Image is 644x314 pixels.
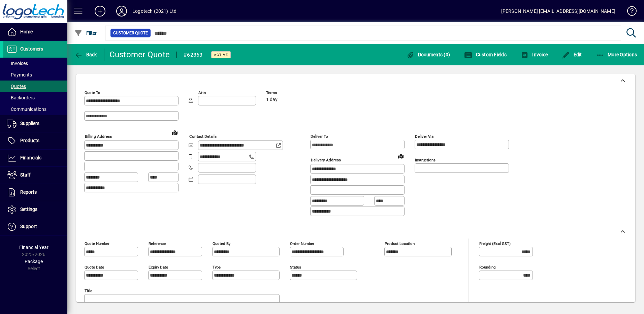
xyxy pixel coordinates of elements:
a: Quotes [3,81,67,92]
span: Filter [74,30,97,36]
span: Quotes [7,84,26,89]
a: Reports [3,184,67,201]
app-page-header-button: Back [67,49,104,61]
mat-label: Quote To [85,90,100,95]
mat-label: Deliver To [311,134,328,139]
span: Support [20,224,37,229]
mat-label: Title [85,288,92,293]
mat-label: Product location [385,241,415,246]
span: Customers [20,46,43,52]
button: More Options [594,49,639,61]
a: Staff [3,167,67,184]
a: Suppliers [3,115,67,132]
a: View on map [169,127,180,138]
button: Filter [73,27,99,39]
div: [PERSON_NAME] [EMAIL_ADDRESS][DOMAIN_NAME] [501,6,615,17]
span: Customer Quote [113,30,148,36]
mat-label: Freight (excl GST) [479,241,511,246]
span: Edit [562,52,582,57]
span: Payments [7,72,32,77]
span: Reports [20,189,37,195]
a: Backorders [3,92,67,103]
button: Add [89,5,111,17]
button: Invoice [519,49,549,61]
mat-label: Rounding [479,264,495,269]
div: Customer Quote [109,49,170,60]
span: 1 day [266,97,278,102]
a: Financials [3,150,67,166]
div: #62863 [184,50,203,60]
span: Financial Year [19,245,49,250]
span: Staff [20,172,31,178]
a: Knowledge Base [622,1,636,23]
a: Payments [3,69,67,81]
mat-label: Quoted by [213,241,230,246]
button: Profile [111,5,132,17]
span: Back [74,52,97,57]
mat-label: Attn [198,90,206,95]
button: Custom Fields [462,49,508,61]
a: Invoices [3,58,67,69]
span: Financials [20,155,41,160]
mat-label: Reference [149,241,166,246]
a: Support [3,218,67,235]
mat-label: Quote number [85,241,109,246]
a: Settings [3,201,67,218]
span: Active [214,53,228,57]
span: Settings [20,207,37,212]
mat-label: Expiry date [149,264,168,269]
mat-label: Type [213,264,221,269]
button: Documents (0) [405,49,452,61]
span: Documents (0) [406,52,450,57]
mat-label: Order number [290,241,314,246]
a: Home [3,24,67,40]
span: Package [25,259,43,264]
span: Invoices [7,61,28,66]
div: Logotech (2021) Ltd [132,6,176,17]
span: Custom Fields [464,52,507,57]
span: Communications [7,106,46,112]
a: Products [3,132,67,149]
mat-label: Status [290,264,301,269]
span: Products [20,138,39,143]
span: Backorders [7,95,35,100]
a: Communications [3,103,67,115]
button: Back [73,49,99,61]
mat-label: Deliver via [415,134,433,139]
span: Terms [266,91,307,95]
span: Invoice [521,52,548,57]
button: Edit [560,49,584,61]
mat-label: Instructions [415,158,436,162]
span: Suppliers [20,121,39,126]
span: More Options [596,52,637,57]
mat-label: Quote date [85,264,104,269]
a: View on map [395,151,406,161]
span: Home [20,29,33,34]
